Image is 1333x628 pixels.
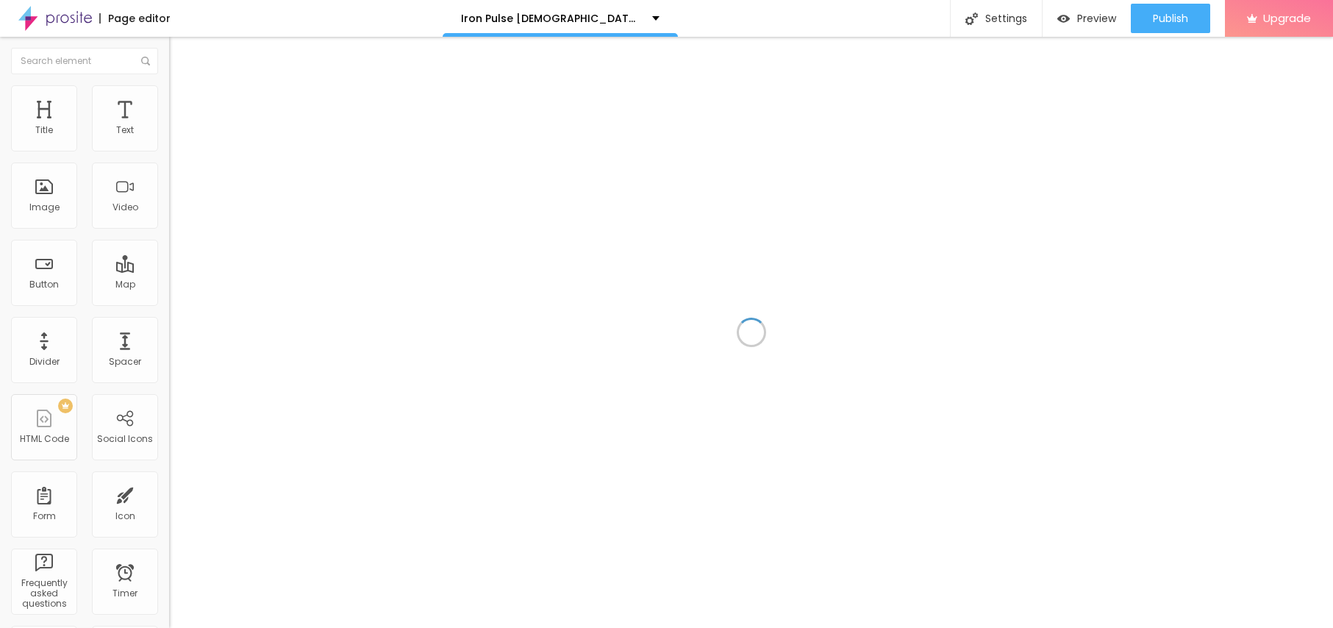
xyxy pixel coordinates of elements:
[33,511,56,521] div: Form
[99,13,171,24] div: Page editor
[141,57,150,65] img: Icone
[115,279,135,290] div: Map
[29,202,60,213] div: Image
[97,434,153,444] div: Social Icons
[1263,12,1311,24] span: Upgrade
[1077,13,1116,24] span: Preview
[1057,13,1070,25] img: view-1.svg
[1043,4,1131,33] button: Preview
[29,357,60,367] div: Divider
[1153,13,1188,24] span: Publish
[11,48,158,74] input: Search element
[115,511,135,521] div: Icon
[109,357,141,367] div: Spacer
[1131,4,1210,33] button: Publish
[112,202,138,213] div: Video
[965,13,978,25] img: Icone
[35,125,53,135] div: Title
[29,279,59,290] div: Button
[116,125,134,135] div: Text
[461,13,641,24] p: Iron Pulse [DEMOGRAPHIC_DATA][MEDICAL_DATA]: Read Expert Reviews 2025
[15,578,73,610] div: Frequently asked questions
[112,588,137,599] div: Timer
[20,434,69,444] div: HTML Code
